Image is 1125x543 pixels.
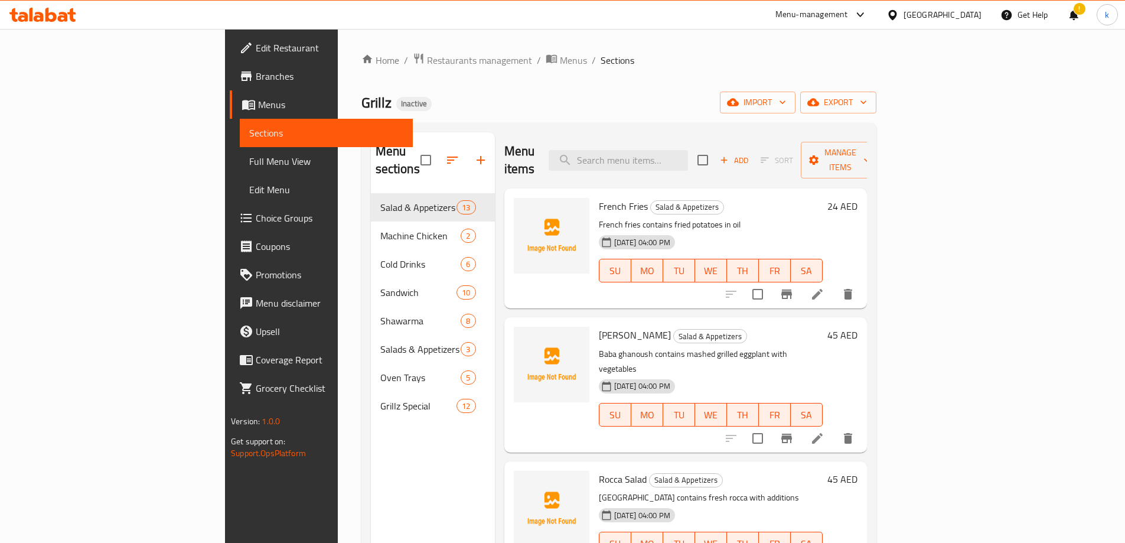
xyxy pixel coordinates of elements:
div: Oven Trays5 [371,363,495,392]
nav: Menu sections [371,188,495,425]
h6: 24 AED [827,198,857,214]
button: SA [791,403,823,427]
span: 2 [461,230,475,242]
div: Sandwich10 [371,278,495,307]
span: Grillz Special [380,399,457,413]
span: Salad & Appetizers [380,200,457,214]
a: Coverage Report [230,346,413,374]
span: Salad & Appetizers [651,200,723,214]
span: Promotions [256,268,403,282]
h2: Menu items [504,142,535,178]
a: Menu disclaimer [230,289,413,317]
span: Select section first [753,151,801,170]
span: Full Menu View [249,154,403,168]
button: TH [727,403,759,427]
button: TU [663,259,695,282]
a: Grocery Checklist [230,374,413,402]
span: Oven Trays [380,370,461,385]
nav: breadcrumb [361,53,876,68]
a: Edit menu item [810,431,824,446]
div: Sandwich [380,285,457,300]
div: Inactive [396,97,432,111]
div: items [456,399,475,413]
span: WE [700,262,722,279]
span: Select section [690,148,715,173]
button: export [800,92,876,113]
span: [DATE] 04:00 PM [609,237,675,248]
span: Salad & Appetizers [674,330,746,343]
button: FR [759,259,791,282]
span: Sections [249,126,403,140]
div: Salad & Appetizers [650,200,724,214]
img: French Fries [514,198,589,274]
span: Select to update [745,426,770,451]
span: Sort sections [438,146,467,174]
span: Select to update [745,282,770,307]
div: Salads & Appetizers3 [371,335,495,363]
span: TH [732,262,754,279]
span: TU [668,262,690,279]
div: Machine Chicken2 [371,222,495,250]
span: Upsell [256,324,403,339]
button: SA [791,259,823,282]
span: Menus [258,97,403,112]
span: Menus [560,53,587,67]
button: Add [715,151,753,170]
a: Edit Restaurant [230,34,413,62]
span: MO [636,407,658,424]
span: export [810,95,867,110]
li: / [537,53,541,67]
span: import [729,95,786,110]
button: FR [759,403,791,427]
button: delete [834,280,862,308]
span: Coupons [256,239,403,253]
img: Baba Ghanouj [514,327,589,402]
a: Menus [546,53,587,68]
span: Manage items [810,145,870,175]
span: Coverage Report [256,353,403,367]
span: Salads & Appetizers [380,342,461,356]
a: Choice Groups [230,204,413,232]
p: [GEOGRAPHIC_DATA] contains fresh rocca with additions [599,490,823,505]
span: [DATE] 04:00 PM [609,510,675,521]
div: Salad & Appetizers [673,329,747,343]
a: Edit Menu [240,175,413,204]
a: Support.OpsPlatform [231,446,306,461]
span: Machine Chicken [380,229,461,243]
span: French Fries [599,197,648,215]
span: Salad & Appetizers [650,473,722,487]
span: Cold Drinks [380,257,461,271]
span: TU [668,407,690,424]
a: Coupons [230,232,413,261]
span: 12 [457,401,475,412]
a: Promotions [230,261,413,289]
h6: 45 AED [827,327,857,343]
span: Rocca Salad [599,470,647,488]
span: k [1105,8,1109,21]
div: items [456,285,475,300]
div: Cold Drinks6 [371,250,495,278]
span: [DATE] 04:00 PM [609,381,675,392]
li: / [592,53,596,67]
button: TU [663,403,695,427]
button: import [720,92,795,113]
p: French fries contains fried potatoes in oil [599,217,823,232]
span: 1.0.0 [262,414,280,429]
button: SU [599,403,631,427]
p: Baba ghanoush contains mashed grilled eggplant with vegetables [599,347,823,376]
div: items [456,200,475,214]
span: Edit Menu [249,183,403,197]
span: 8 [461,316,475,327]
span: Add [718,154,750,167]
div: Salad & Appetizers13 [371,193,495,222]
div: items [461,342,475,356]
div: items [461,314,475,328]
a: Edit menu item [810,287,824,301]
span: SU [604,407,627,424]
span: SU [604,262,627,279]
span: SA [795,407,818,424]
span: Grocery Checklist [256,381,403,395]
